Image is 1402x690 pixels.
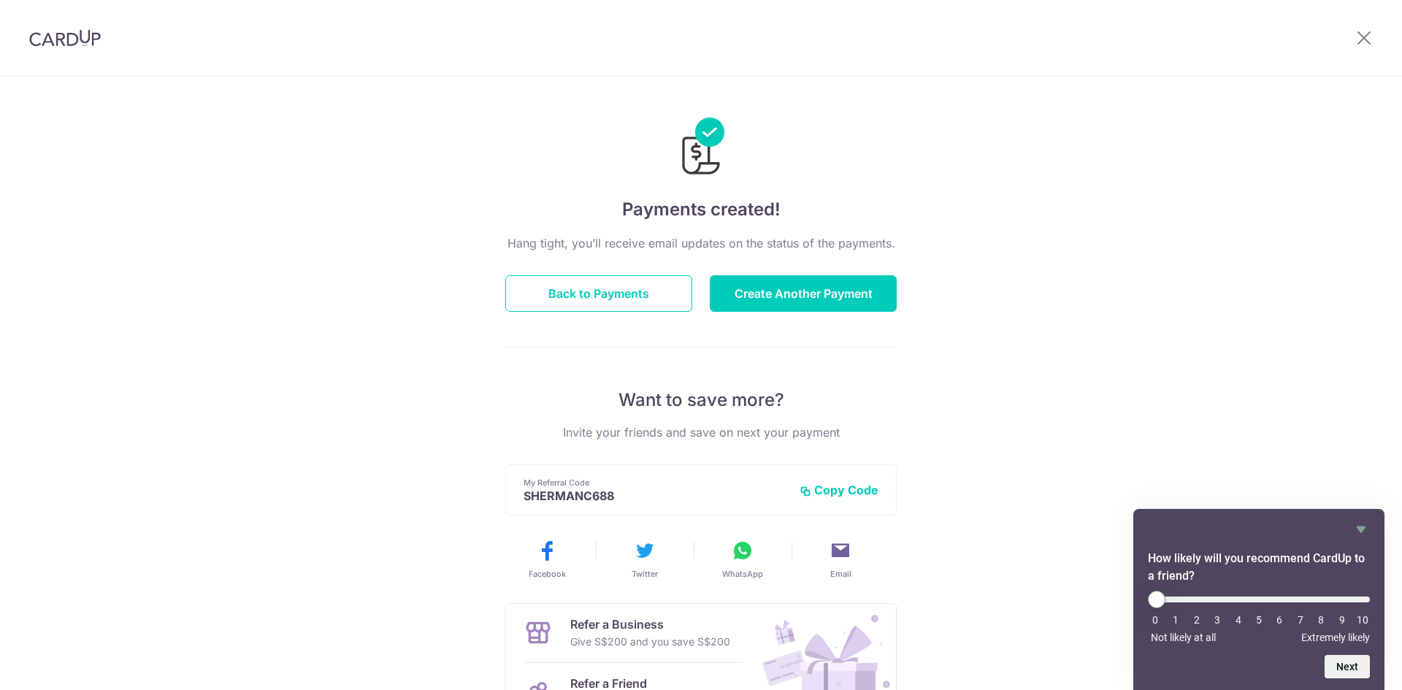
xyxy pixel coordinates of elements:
li: 9 [1335,614,1349,626]
h2: How likely will you recommend CardUp to a friend? Select an option from 0 to 10, with 0 being Not... [1148,550,1370,585]
span: Extremely likely [1301,632,1370,643]
li: 3 [1210,614,1225,626]
button: Next question [1325,655,1370,678]
li: 5 [1252,614,1266,626]
img: Payments [678,118,724,179]
li: 1 [1168,614,1183,626]
button: Create Another Payment [710,275,897,312]
p: Refer a Business [570,616,730,633]
span: Email [830,568,851,580]
div: How likely will you recommend CardUp to a friend? Select an option from 0 to 10, with 0 being Not... [1148,591,1370,643]
p: Invite your friends and save on next your payment [505,423,897,441]
p: Want to save more? [505,388,897,412]
button: Hide survey [1352,521,1370,538]
div: How likely will you recommend CardUp to a friend? Select an option from 0 to 10, with 0 being Not... [1148,521,1370,678]
span: Not likely at all [1151,632,1216,643]
p: SHERMANC688 [524,488,788,503]
img: CardUp [29,29,101,47]
li: 4 [1231,614,1246,626]
h4: Payments created! [505,196,897,223]
p: Hang tight, you’ll receive email updates on the status of the payments. [505,234,897,252]
p: Give S$200 and you save S$200 [570,633,730,651]
li: 8 [1314,614,1328,626]
button: Facebook [504,539,590,580]
li: 2 [1190,614,1204,626]
button: Twitter [602,539,688,580]
span: Facebook [529,568,566,580]
li: 10 [1355,614,1370,626]
span: WhatsApp [722,568,763,580]
button: Back to Payments [505,275,692,312]
button: WhatsApp [700,539,786,580]
button: Email [797,539,884,580]
span: Twitter [632,568,658,580]
p: My Referral Code [524,477,788,488]
li: 7 [1293,614,1308,626]
li: 0 [1148,614,1162,626]
button: Copy Code [800,483,878,497]
li: 6 [1272,614,1287,626]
